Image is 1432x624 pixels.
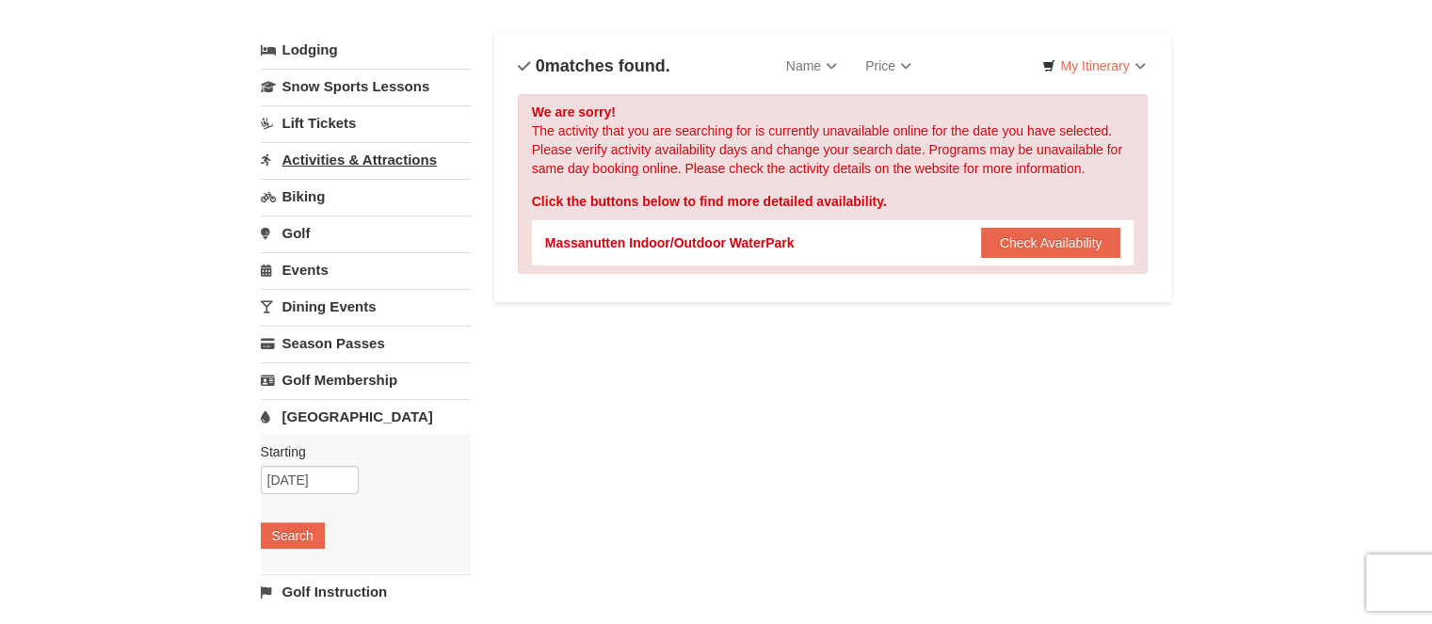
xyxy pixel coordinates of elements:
[518,56,670,75] h4: matches found.
[536,56,545,75] span: 0
[261,522,325,549] button: Search
[261,69,471,104] a: Snow Sports Lessons
[1030,52,1157,80] a: My Itinerary
[261,326,471,360] a: Season Passes
[518,94,1149,274] div: The activity that you are searching for is currently unavailable online for the date you have sel...
[261,399,471,434] a: [GEOGRAPHIC_DATA]
[261,574,471,609] a: Golf Instruction
[261,362,471,397] a: Golf Membership
[261,252,471,287] a: Events
[261,216,471,250] a: Golf
[261,105,471,140] a: Lift Tickets
[261,33,471,67] a: Lodging
[545,233,795,252] div: Massanutten Indoor/Outdoor WaterPark
[261,179,471,214] a: Biking
[532,104,616,120] strong: We are sorry!
[772,47,851,85] a: Name
[261,142,471,177] a: Activities & Attractions
[851,47,925,85] a: Price
[981,228,1121,258] button: Check Availability
[532,192,1134,211] div: Click the buttons below to find more detailed availability.
[261,289,471,324] a: Dining Events
[261,442,457,461] label: Starting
